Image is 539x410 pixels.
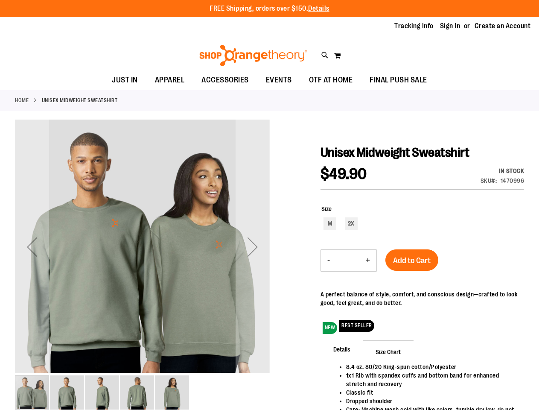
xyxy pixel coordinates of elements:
li: Dropped shoulder [346,397,516,405]
span: EVENTS [266,70,292,90]
a: OTF AT HOME [300,70,361,90]
span: OTF AT HOME [309,70,353,90]
a: EVENTS [257,70,300,90]
input: Product quantity [336,250,359,271]
div: Availability [481,167,524,175]
span: $49.90 [320,165,367,183]
button: Increase product quantity [359,250,376,271]
div: In stock [481,167,524,175]
a: APPAREL [146,70,193,90]
button: Decrease product quantity [321,250,336,271]
a: Tracking Info [394,21,434,31]
span: Size Chart [363,340,414,363]
span: Details [320,338,363,360]
div: 2X [345,217,358,230]
strong: Unisex Midweight Sweatshirt [42,97,118,104]
strong: SKU [481,177,497,184]
div: M [323,217,336,230]
a: FINAL PUSH SALE [361,70,436,90]
a: JUST IN [103,70,146,90]
button: Add to Cart [385,249,438,271]
div: Previous [15,120,49,375]
li: Classic fit [346,388,516,397]
span: Add to Cart [393,256,431,265]
li: 1x1 Rib with spandex cuffs and bottom band for enhanced stretch and recovery [346,371,516,388]
img: Shop Orangetheory [198,45,309,66]
a: Sign In [440,21,460,31]
a: Home [15,97,29,104]
li: 8.4 oz. 80/20 Ring-spun cotton/Polyester [346,363,516,371]
span: ACCESSORIES [201,70,249,90]
img: Unisex Midweight Sweatshirt [15,118,270,373]
span: APPAREL [155,70,185,90]
div: 1470996 [501,176,524,185]
a: ACCESSORIES [193,70,257,90]
img: Unisex Midweight Sweatshirt [155,375,189,410]
span: FINAL PUSH SALE [370,70,427,90]
span: Unisex Midweight Sweatshirt [320,145,469,160]
a: Details [308,5,329,12]
div: A perfect balance of style, comfort, and conscious design—crafted to look good, feel great, and d... [320,290,524,307]
img: Unisex Midweight Sweatshirt [50,375,84,410]
span: BEST SELLER [339,320,374,331]
div: Next [236,120,270,375]
span: NEW [323,322,338,334]
img: Unisex Midweight Sweatshirt [120,375,154,410]
p: FREE Shipping, orders over $150. [210,4,329,14]
a: Create an Account [475,21,531,31]
span: JUST IN [112,70,138,90]
div: Unisex Midweight Sweatshirt [15,120,270,375]
span: Size [321,205,332,212]
img: Unisex Midweight Sweatshirt [85,375,119,410]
